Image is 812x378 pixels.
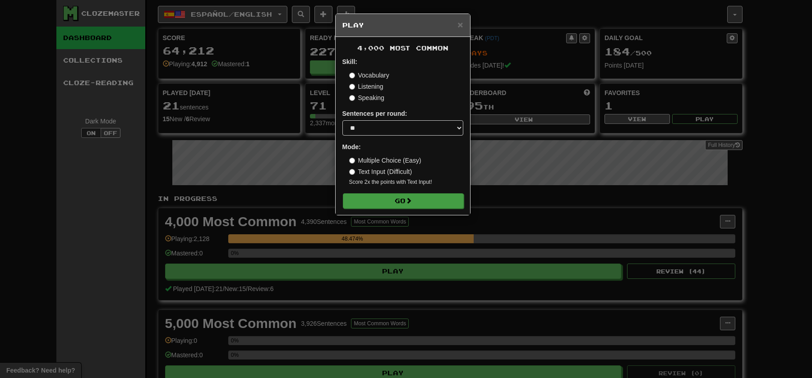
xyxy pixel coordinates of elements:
input: Multiple Choice (Easy) [349,158,355,164]
label: Multiple Choice (Easy) [349,156,421,165]
strong: Skill: [342,58,357,65]
h5: Play [342,21,463,30]
input: Speaking [349,95,355,101]
input: Listening [349,84,355,90]
strong: Mode: [342,143,361,150]
label: Listening [349,82,383,91]
label: Speaking [349,93,384,102]
small: Score 2x the points with Text Input ! [349,178,463,186]
input: Vocabulary [349,73,355,78]
label: Text Input (Difficult) [349,167,412,176]
input: Text Input (Difficult) [349,169,355,175]
label: Vocabulary [349,71,389,80]
label: Sentences per round: [342,109,407,118]
button: Close [457,20,463,29]
button: Go [343,193,464,209]
span: × [457,19,463,30]
span: 4,000 Most Common [357,44,448,52]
